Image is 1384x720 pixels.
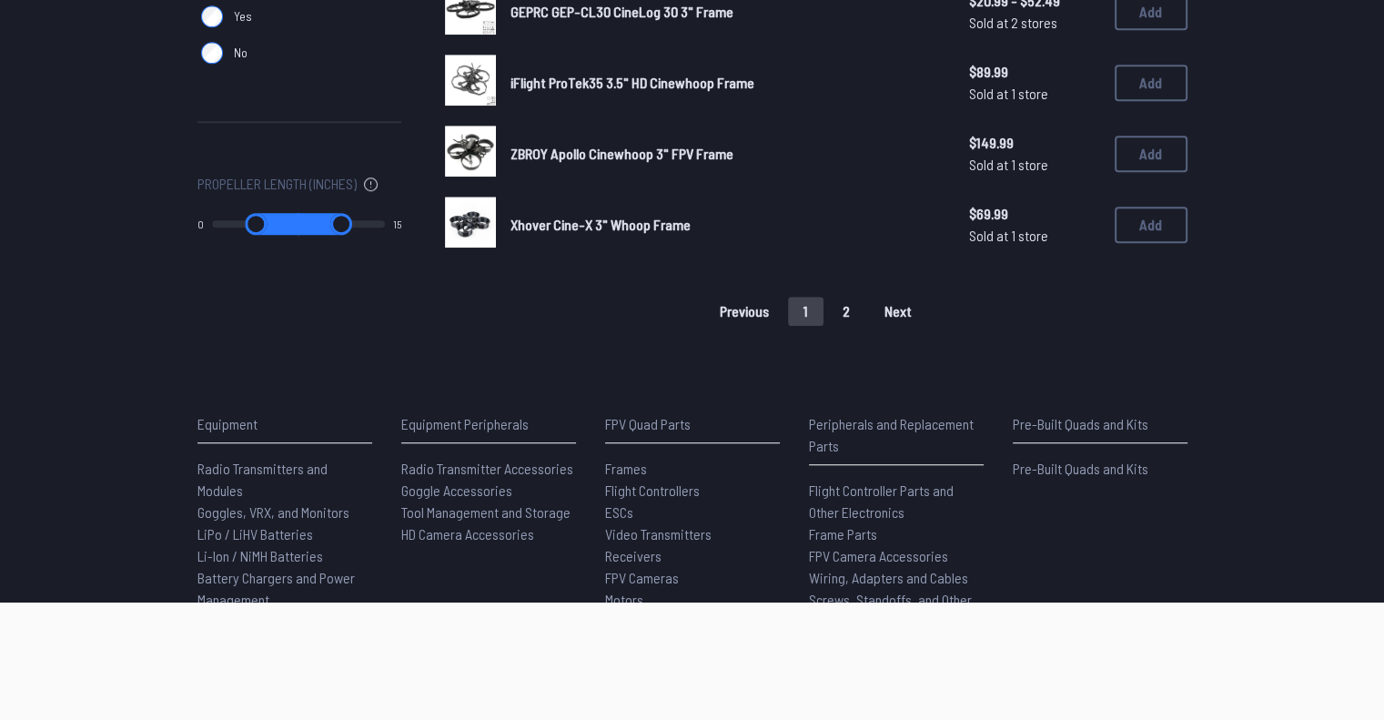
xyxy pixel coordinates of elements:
[197,502,372,523] a: Goggles, VRX, and Monitors
[197,503,349,521] span: Goggles, VRX, and Monitors
[401,523,576,545] a: HD Camera Accessories
[969,132,1100,154] span: $149.99
[969,61,1100,83] span: $89.99
[401,503,571,521] span: Tool Management and Storage
[401,525,534,543] span: HD Camera Accessories
[401,502,576,523] a: Tool Management and Storage
[445,126,496,182] a: image
[197,523,372,545] a: LiPo / LiHV Batteries
[510,1,940,23] a: GEPRC GEP-CL30 CineLog 30 3" Frame
[510,72,940,94] a: iFlight ProTek35 3.5" HD Cinewhoop Frame
[1013,460,1148,477] span: Pre-Built Quads and Kits
[809,569,968,586] span: Wiring, Adapters and Cables
[234,7,252,25] span: Yes
[510,216,691,233] span: Xhover Cine-X 3" Whoop Frame
[401,482,512,499] span: Goggle Accessories
[605,589,780,611] a: Motors
[809,523,984,545] a: Frame Parts
[1013,458,1187,480] a: Pre-Built Quads and Kits
[605,480,780,502] a: Flight Controllers
[809,567,984,589] a: Wiring, Adapters and Cables
[809,482,954,521] span: Flight Controller Parts and Other Electronics
[201,42,223,64] input: No
[605,569,679,586] span: FPV Cameras
[809,545,984,567] a: FPV Camera Accessories
[197,547,323,564] span: Li-Ion / NiMH Batteries
[510,145,733,162] span: ZBROY Apollo Cinewhoop 3" FPV Frame
[401,480,576,502] a: Goggle Accessories
[445,197,496,253] a: image
[401,413,576,435] p: Equipment Peripherals
[605,545,780,567] a: Receivers
[969,83,1100,105] span: Sold at 1 store
[445,197,496,248] img: image
[809,525,877,543] span: Frame Parts
[969,225,1100,247] span: Sold at 1 store
[809,591,972,630] span: Screws, Standoffs, and Other Hardware
[197,413,372,435] p: Equipment
[197,173,357,195] span: Propeller Length (Inches)
[235,603,1149,715] iframe: Advertisement
[809,589,984,633] a: Screws, Standoffs, and Other Hardware
[445,126,496,177] img: image
[605,458,780,480] a: Frames
[969,154,1100,176] span: Sold at 1 store
[605,567,780,589] a: FPV Cameras
[605,523,780,545] a: Video Transmitters
[605,502,780,523] a: ESCs
[445,55,496,111] a: image
[884,304,912,319] span: Next
[197,545,372,567] a: Li-Ion / NiMH Batteries
[605,547,662,564] span: Receivers
[510,74,754,91] span: iFlight ProTek35 3.5" HD Cinewhoop Frame
[605,413,780,435] p: FPV Quad Parts
[510,3,733,20] span: GEPRC GEP-CL30 CineLog 30 3" Frame
[969,203,1100,225] span: $69.99
[1115,136,1187,172] button: Add
[605,591,643,608] span: Motors
[605,525,712,543] span: Video Transmitters
[1115,65,1187,101] button: Add
[809,413,984,457] p: Peripherals and Replacement Parts
[827,297,865,326] button: 2
[605,503,633,521] span: ESCs
[809,480,984,523] a: Flight Controller Parts and Other Electronics
[1013,413,1187,435] p: Pre-Built Quads and Kits
[510,214,940,236] a: Xhover Cine-X 3" Whoop Frame
[401,460,573,477] span: Radio Transmitter Accessories
[197,458,372,502] a: Radio Transmitters and Modules
[809,547,948,564] span: FPV Camera Accessories
[393,217,401,231] output: 15
[1115,207,1187,243] button: Add
[869,297,927,326] button: Next
[605,482,700,499] span: Flight Controllers
[969,12,1100,34] span: Sold at 2 stores
[197,217,204,231] output: 0
[201,5,223,27] input: Yes
[510,143,940,165] a: ZBROY Apollo Cinewhoop 3" FPV Frame
[401,458,576,480] a: Radio Transmitter Accessories
[197,569,355,608] span: Battery Chargers and Power Management
[197,460,328,499] span: Radio Transmitters and Modules
[197,567,372,611] a: Battery Chargers and Power Management
[605,460,647,477] span: Frames
[234,44,248,62] span: No
[197,525,313,543] span: LiPo / LiHV Batteries
[788,297,823,326] button: 1
[445,55,496,106] img: image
